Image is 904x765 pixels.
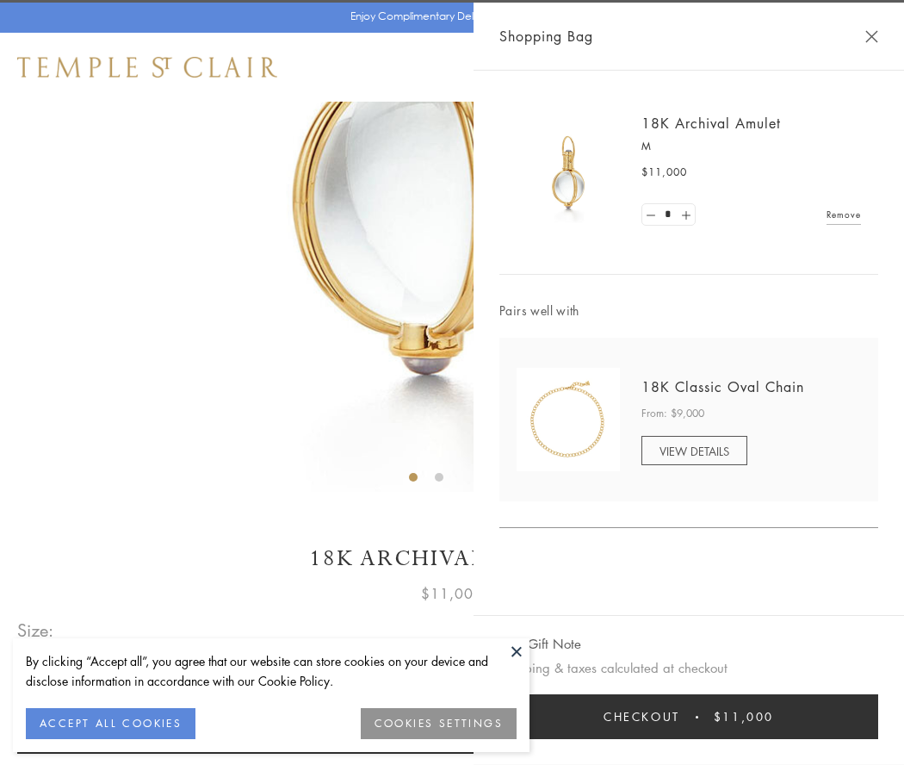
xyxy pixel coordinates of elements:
[604,707,680,726] span: Checkout
[499,633,581,655] button: Add Gift Note
[659,443,729,459] span: VIEW DETAILS
[17,57,277,78] img: Temple St. Clair
[517,368,620,471] img: N88865-OV18
[641,377,804,396] a: 18K Classic Oval Chain
[641,405,704,422] span: From: $9,000
[641,138,861,155] p: M
[827,205,861,224] a: Remove
[641,114,781,133] a: 18K Archival Amulet
[26,651,517,691] div: By clicking “Accept all”, you agree that our website can store cookies on your device and disclos...
[714,707,774,726] span: $11,000
[421,582,483,605] span: $11,000
[517,121,620,224] img: 18K Archival Amulet
[499,25,593,47] span: Shopping Bag
[499,694,878,739] button: Checkout $11,000
[865,30,878,43] button: Close Shopping Bag
[642,204,659,226] a: Set quantity to 0
[350,8,546,25] p: Enjoy Complimentary Delivery & Returns
[499,657,878,679] p: Shipping & taxes calculated at checkout
[361,708,517,739] button: COOKIES SETTINGS
[499,301,878,320] span: Pairs well with
[17,616,55,644] span: Size:
[26,708,195,739] button: ACCEPT ALL COOKIES
[641,164,687,181] span: $11,000
[17,544,887,574] h1: 18K Archival Amulet
[641,436,747,465] a: VIEW DETAILS
[677,204,694,226] a: Set quantity to 2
